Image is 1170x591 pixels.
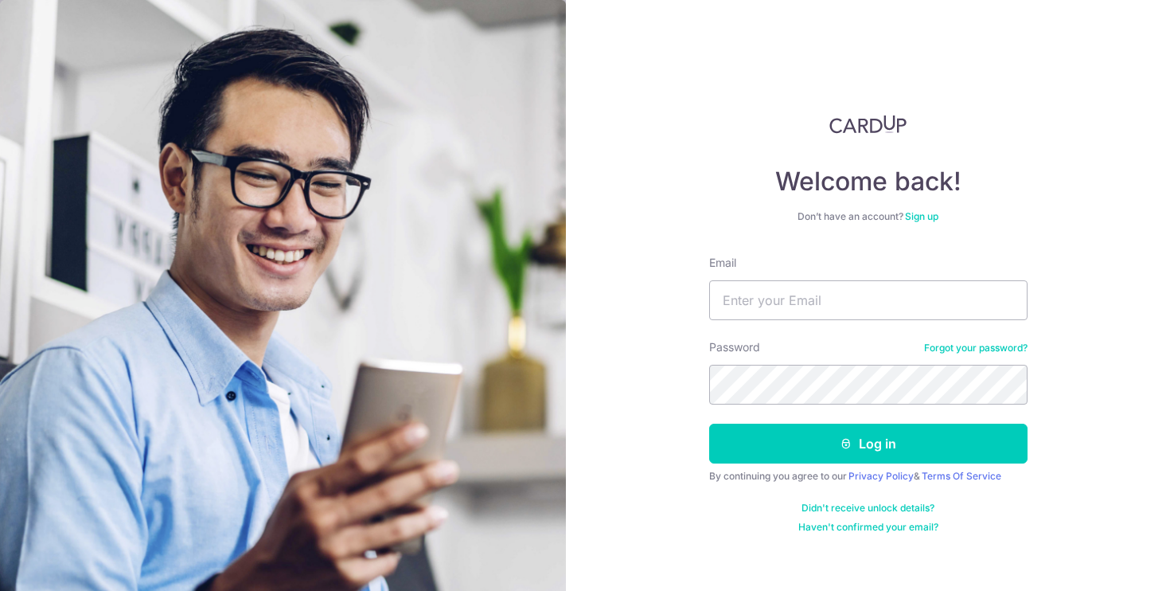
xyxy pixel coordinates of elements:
[709,166,1028,198] h4: Welcome back!
[922,470,1001,482] a: Terms Of Service
[709,470,1028,483] div: By continuing you agree to our &
[798,521,938,534] a: Haven't confirmed your email?
[801,502,934,515] a: Didn't receive unlock details?
[905,210,938,222] a: Sign up
[829,115,907,134] img: CardUp Logo
[709,424,1028,464] button: Log in
[709,339,760,355] label: Password
[709,280,1028,320] input: Enter your Email
[924,342,1028,354] a: Forgot your password?
[709,210,1028,223] div: Don’t have an account?
[848,470,914,482] a: Privacy Policy
[709,255,736,271] label: Email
